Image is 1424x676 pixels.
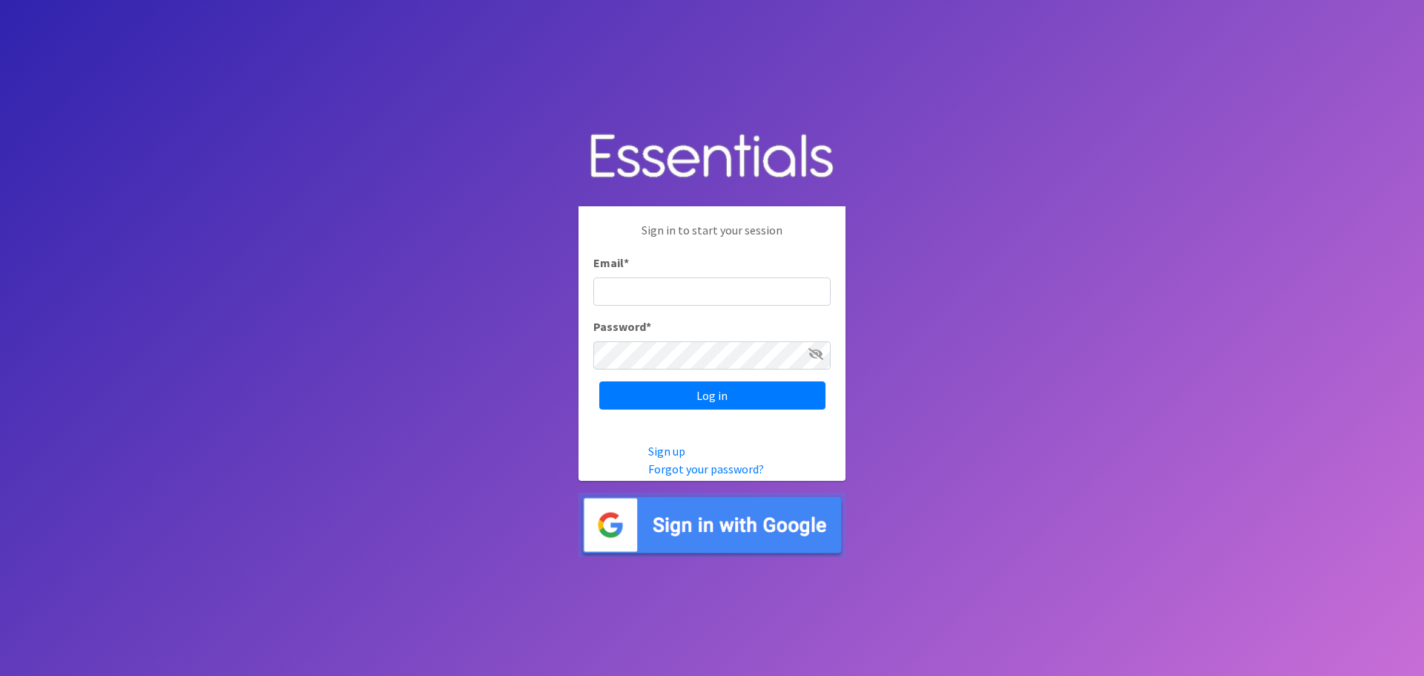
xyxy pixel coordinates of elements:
[593,221,831,254] p: Sign in to start your session
[578,119,845,195] img: Human Essentials
[648,444,685,459] a: Sign up
[648,462,764,476] a: Forgot your password?
[578,493,845,557] img: Sign in with Google
[593,318,651,335] label: Password
[624,255,629,270] abbr: required
[646,319,651,334] abbr: required
[593,254,629,272] label: Email
[599,381,825,410] input: Log in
